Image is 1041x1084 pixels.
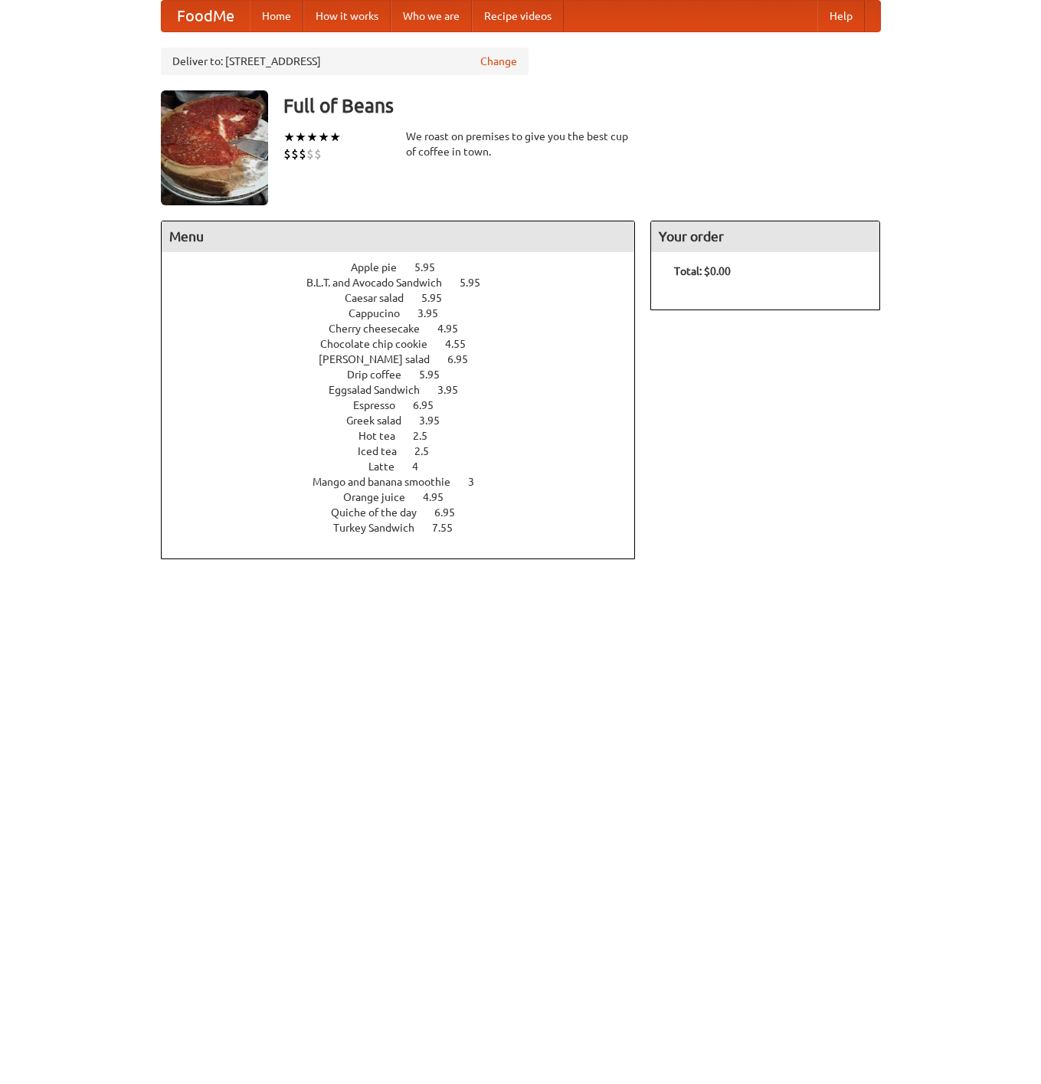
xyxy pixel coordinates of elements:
a: Cherry cheesecake 4.95 [329,323,486,335]
a: Change [480,54,517,69]
span: Caesar salad [345,292,419,304]
b: Total: $0.00 [674,265,731,277]
a: Who we are [391,1,472,31]
span: Greek salad [346,414,417,427]
li: $ [283,146,291,162]
span: Hot tea [358,430,411,442]
span: 4 [412,460,434,473]
h4: Menu [162,221,635,252]
span: 4.55 [445,338,481,350]
h4: Your order [651,221,879,252]
span: Eggsalad Sandwich [329,384,435,396]
a: Iced tea 2.5 [358,445,457,457]
span: 7.55 [432,522,468,534]
li: ★ [295,129,306,146]
a: How it works [303,1,391,31]
span: Chocolate chip cookie [320,338,443,350]
span: 3.95 [417,307,453,319]
li: $ [306,146,314,162]
a: Greek salad 3.95 [346,414,468,427]
a: Drip coffee 5.95 [347,368,468,381]
li: ★ [318,129,329,146]
a: B.L.T. and Avocado Sandwich 5.95 [306,277,509,289]
span: 5.95 [419,368,455,381]
span: B.L.T. and Avocado Sandwich [306,277,457,289]
span: 3.95 [437,384,473,396]
a: Chocolate chip cookie 4.55 [320,338,494,350]
li: $ [314,146,322,162]
li: ★ [329,129,341,146]
a: FoodMe [162,1,250,31]
span: Quiche of the day [331,506,432,519]
span: 5.95 [414,261,450,273]
a: Quiche of the day 6.95 [331,506,483,519]
h3: Full of Beans [283,90,881,121]
span: Latte [368,460,410,473]
a: Apple pie 5.95 [351,261,463,273]
a: Caesar salad 5.95 [345,292,470,304]
span: [PERSON_NAME] salad [319,353,445,365]
span: 4.95 [437,323,473,335]
span: Drip coffee [347,368,417,381]
a: Hot tea 2.5 [358,430,456,442]
a: Latte 4 [368,460,447,473]
a: Recipe videos [472,1,564,31]
span: 2.5 [413,430,443,442]
span: Cherry cheesecake [329,323,435,335]
span: 5.95 [460,277,496,289]
span: 6.95 [447,353,483,365]
li: ★ [283,129,295,146]
a: Help [817,1,865,31]
a: [PERSON_NAME] salad 6.95 [319,353,496,365]
span: 6.95 [434,506,470,519]
a: Eggsalad Sandwich 3.95 [329,384,486,396]
span: Turkey Sandwich [333,522,430,534]
span: 6.95 [413,399,449,411]
a: Turkey Sandwich 7.55 [333,522,481,534]
span: Orange juice [343,491,421,503]
img: angular.jpg [161,90,268,205]
span: Iced tea [358,445,412,457]
div: Deliver to: [STREET_ADDRESS] [161,47,529,75]
span: Mango and banana smoothie [313,476,466,488]
li: $ [299,146,306,162]
div: We roast on premises to give you the best cup of coffee in town. [406,129,636,159]
span: Apple pie [351,261,412,273]
a: Orange juice 4.95 [343,491,472,503]
a: Espresso 6.95 [353,399,462,411]
li: ★ [306,129,318,146]
a: Cappucino 3.95 [349,307,466,319]
span: 2.5 [414,445,444,457]
span: 3 [468,476,489,488]
span: Espresso [353,399,411,411]
li: $ [291,146,299,162]
span: 3.95 [419,414,455,427]
a: Mango and banana smoothie 3 [313,476,502,488]
span: 5.95 [421,292,457,304]
span: 4.95 [423,491,459,503]
span: Cappucino [349,307,415,319]
a: Home [250,1,303,31]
